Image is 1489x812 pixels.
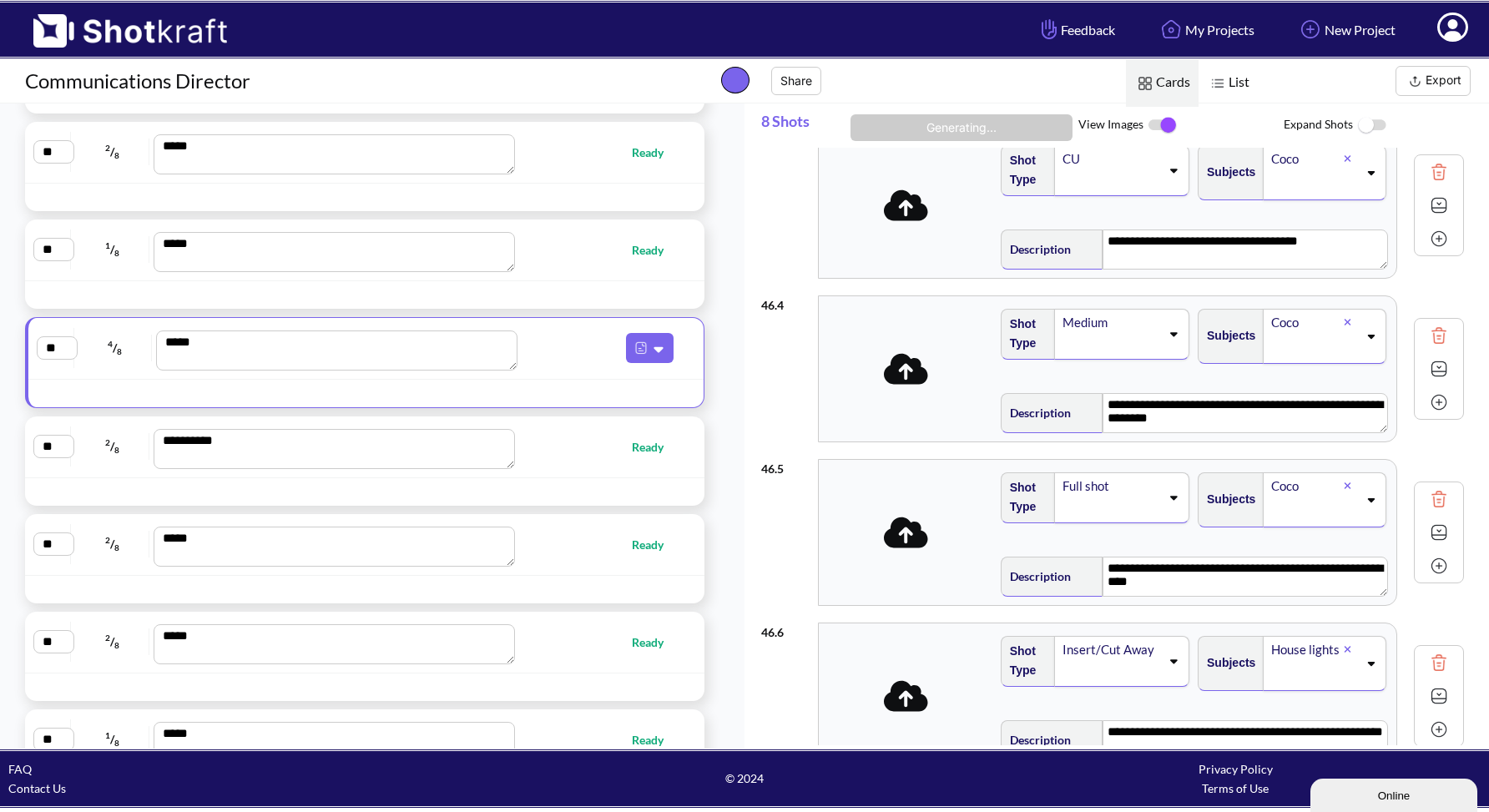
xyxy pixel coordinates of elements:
[75,433,149,460] span: /
[1061,148,1160,170] div: CU
[8,762,32,776] a: FAQ
[1426,193,1451,218] img: Expand Icon
[499,769,990,788] span: © 2024
[1002,310,1047,357] span: Shot Type
[1126,59,1199,107] span: Cards
[1426,487,1451,512] img: Trash Icon
[1426,323,1451,348] img: Trash Icon
[1426,390,1451,415] img: Add Icon
[105,535,110,545] span: 2
[761,103,845,148] span: 8 Shots
[1199,322,1255,350] span: Subjects
[105,143,110,153] span: 2
[632,633,680,652] span: Ready
[1310,775,1481,812] iframe: chat widget
[1426,520,1451,545] img: Expand Icon
[1002,638,1047,684] span: Shot Type
[632,730,680,749] span: Ready
[1002,147,1047,194] span: Shot Type
[1061,311,1160,334] div: Medium
[990,759,1481,779] div: Privacy Policy
[117,346,122,356] span: 8
[75,628,149,655] span: /
[990,779,1481,798] div: Terms of Use
[1002,562,1071,590] span: Description
[1426,159,1451,184] img: Trash Icon
[1284,8,1408,52] a: New Project
[1284,108,1489,144] span: Expand Shots
[1078,108,1284,143] span: View Images
[771,67,821,95] button: Share
[1426,717,1451,742] img: Add Icon
[1002,399,1071,426] span: Description
[105,730,110,740] span: 1
[1143,108,1181,143] img: ToggleOn Icon
[630,337,652,359] img: Pdf Icon
[105,437,110,447] span: 2
[1037,20,1115,39] span: Feedback
[114,445,119,455] span: 8
[632,437,680,456] span: Ready
[1002,235,1071,263] span: Description
[1353,108,1391,144] img: ToggleOff Icon
[114,248,119,258] span: 8
[75,531,149,557] span: /
[1207,73,1229,94] img: List Icon
[1157,15,1185,43] img: Home Icon
[1426,553,1451,578] img: Add Icon
[1426,650,1451,675] img: Trash Icon
[632,535,680,554] span: Ready
[105,633,110,643] span: 2
[1269,148,1343,170] div: Coco
[8,781,66,795] a: Contact Us
[761,614,810,642] div: 46 . 6
[1296,15,1325,43] img: Add Icon
[1426,226,1451,251] img: Add Icon
[761,451,810,478] div: 46 . 5
[75,139,149,165] span: /
[75,236,149,263] span: /
[108,339,113,349] span: 4
[850,114,1073,141] button: Generating...
[1396,66,1471,96] button: Export
[1134,73,1156,94] img: Card Icon
[761,287,810,315] div: 46 . 4
[1199,159,1255,186] span: Subjects
[114,542,119,552] span: 8
[1061,638,1160,661] div: Insert/Cut Away
[75,726,149,753] span: /
[1199,649,1255,677] span: Subjects
[1199,59,1258,107] span: List
[1269,475,1343,497] div: Coco
[1426,683,1451,709] img: Expand Icon
[114,738,119,748] span: 8
[1002,726,1071,754] span: Description
[632,240,680,260] span: Ready
[1199,486,1255,513] span: Subjects
[1269,638,1343,661] div: House lights
[114,150,119,160] span: 8
[1269,311,1343,334] div: Coco
[632,143,680,162] span: Ready
[1002,474,1047,521] span: Shot Type
[1061,475,1160,497] div: Full shot
[114,640,119,650] span: 8
[1405,71,1426,92] img: Export Icon
[1037,15,1061,43] img: Hand Icon
[78,335,152,361] span: /
[1426,356,1451,381] img: Expand Icon
[105,240,110,250] span: 1
[1144,8,1267,52] a: My Projects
